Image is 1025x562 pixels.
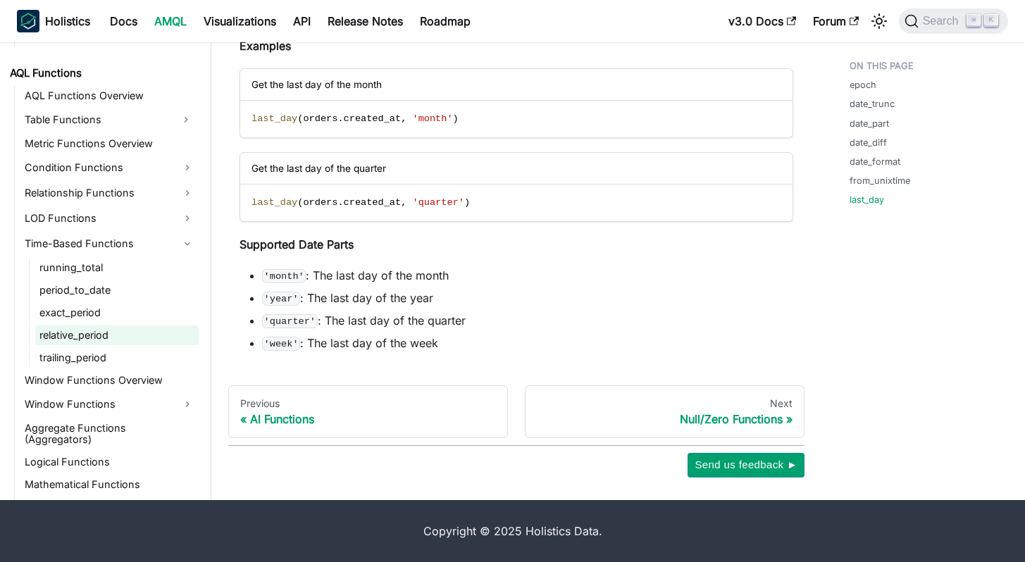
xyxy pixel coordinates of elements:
span: ) [464,197,470,208]
a: Aggregate Functions (Aggregators) [20,418,199,449]
a: Window Functions Overview [20,370,199,390]
span: orders [303,113,337,124]
div: Get the last day of the month [240,69,793,101]
a: Docs [101,10,146,32]
span: last_day [251,197,297,208]
a: date_format [850,155,900,168]
kbd: ⌘ [967,14,981,27]
a: LOD Functions [20,207,199,230]
div: Next [537,397,793,410]
a: Visualizations [195,10,285,32]
a: period_to_date [35,280,199,300]
a: Window Functions [20,393,199,416]
a: date_trunc [850,97,895,111]
a: exact_period [35,303,199,323]
a: Roadmap [411,10,479,32]
a: Forum [805,10,867,32]
code: 'week' [262,337,300,351]
a: date_diff [850,136,887,149]
div: Null/Zero Functions [537,412,793,426]
span: , [401,197,406,208]
a: AQL Functions [6,63,199,83]
a: trailing_period [35,348,199,368]
a: Condition Functions [20,156,199,179]
button: Send us feedback ► [688,453,805,477]
span: . [337,113,343,124]
a: NextNull/Zero Functions [525,385,805,439]
a: AMQL [146,10,195,32]
span: , [401,113,406,124]
button: Expand sidebar category 'Table Functions' [173,108,199,131]
a: epoch [850,78,876,92]
span: 'quarter' [412,197,464,208]
span: ( [297,197,303,208]
li: : The last day of the quarter [262,312,793,329]
a: Time-Based Functions [20,232,199,255]
a: AQL Functions Overview [20,86,199,106]
a: v3.0 Docs [720,10,805,32]
li: : The last day of the year [262,289,793,306]
a: Release Notes [319,10,411,32]
span: orders [303,197,337,208]
a: running_total [35,258,199,277]
a: Logical Functions [20,452,199,472]
div: Previous [240,397,496,410]
span: ) [453,113,459,124]
a: relative_period [35,325,199,345]
span: Search [919,15,967,27]
a: HolisticsHolistics [17,10,90,32]
div: AI Functions [240,412,496,426]
button: Switch between dark and light mode (currently light mode) [868,10,890,32]
span: last_day [251,113,297,124]
span: 'month' [412,113,452,124]
a: PreviousAI Functions [228,385,508,439]
a: last_day [850,193,884,206]
a: Relationship Functions [20,182,199,204]
span: ( [297,113,303,124]
span: created_at [344,197,402,208]
strong: Examples [240,39,291,53]
code: 'year' [262,292,300,306]
a: from_unixtime [850,174,910,187]
kbd: K [984,14,998,27]
a: API [285,10,319,32]
div: Copyright © 2025 Holistics Data. [65,523,961,539]
li: : The last day of the month [262,267,793,284]
a: Metric Functions Overview [20,134,199,154]
span: created_at [344,113,402,124]
button: Search (Command+K) [899,8,1008,34]
div: Get the last day of the quarter [240,153,793,185]
a: Table Functions [20,108,173,131]
span: Send us feedback ► [695,456,797,474]
li: : The last day of the week [262,335,793,351]
a: date_part [850,117,889,130]
code: 'quarter' [262,314,318,328]
strong: Supported Date Parts [240,237,354,251]
b: Holistics [45,13,90,30]
img: Holistics [17,10,39,32]
a: Mathematical Functions [20,475,199,494]
a: Text Functions [20,497,199,517]
code: 'month' [262,269,306,283]
nav: Docs pages [228,385,805,439]
span: . [337,197,343,208]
